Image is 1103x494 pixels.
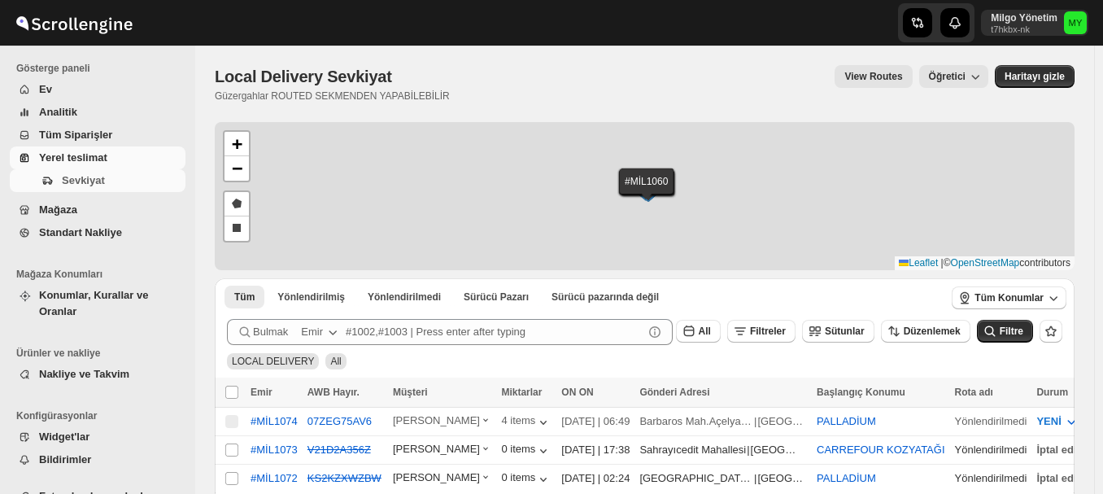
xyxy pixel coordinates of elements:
[835,65,912,88] button: view route
[307,387,360,398] span: AWB Hayır.
[757,470,807,487] div: [GEOGRAPHIC_DATA]
[561,470,630,487] div: [DATE] | 02:24
[542,286,669,308] button: Un-claimable
[955,442,1027,458] div: Yönlendirilmedi
[39,289,148,317] span: Konumlar, Kurallar ve Oranlar
[251,415,298,427] div: #MİL1074
[215,90,450,103] p: Güzergahlar ROUTED SEKMENDEN YAPABİLEBİLİR
[981,10,1088,36] button: User menu
[1036,470,1097,487] div: İptal edilmiş
[232,356,314,367] span: LOCAL DELIVERY
[639,470,807,487] div: |
[1069,18,1083,28] text: MY
[10,78,185,101] button: Ev
[699,326,711,337] span: All
[951,257,1020,269] a: OpenStreetMap
[225,286,264,308] button: All
[750,326,786,337] span: Filtreler
[16,347,187,360] span: Ürünler ve nakliye
[307,444,371,456] button: V21D2A356Z
[39,151,107,164] span: Yerel teslimat
[215,68,392,85] span: Local Delivery Sevkiyat
[501,414,551,431] div: 4 items
[995,65,1075,88] button: Map action label
[825,326,865,337] span: Sütunlar
[974,291,1044,304] span: Tüm Konumlar
[1036,415,1061,427] span: YENİ
[16,268,187,281] span: Mağaza Konumları
[301,324,323,340] div: Emir
[636,184,660,202] img: Marker
[639,413,807,430] div: |
[1064,11,1087,34] span: Milgo Yönetim
[10,363,185,386] button: Nakliye ve Takvim
[368,291,441,304] span: Yönlendirilmedi
[955,470,1027,487] div: Yönlendirilmedi
[561,387,593,398] span: ON ON
[817,415,876,427] button: PALLADİUM
[307,415,372,427] button: 07ZEG75AV6
[751,442,800,458] div: [GEOGRAPHIC_DATA]
[895,256,1075,270] div: © contributors
[16,62,187,75] span: Gösterge paneli
[639,442,807,458] div: |
[676,320,721,343] button: All
[358,286,451,308] button: Unrouted
[952,286,1066,309] button: Tüm Konumlar
[10,426,185,448] button: Widget'lar
[955,413,1027,430] div: Yönlendirilmedi
[464,291,529,304] span: Sürücü Pazarı
[817,387,905,398] span: Başlangıç Konumu
[393,443,491,459] button: [PERSON_NAME]
[251,472,298,484] button: #MİL1072
[1000,326,1023,337] span: Filtre
[10,448,185,471] button: Bildirimler
[501,387,542,398] span: Miktarlar
[232,158,242,178] span: −
[393,414,491,431] button: [PERSON_NAME]
[39,129,112,141] span: Tüm Siparişler
[991,11,1057,24] p: Milgo Yönetim
[639,413,753,430] div: Barbaros Mah.Açelya Sokağı Ağaoğlu Moontown Sitesi A1-2 Blok D:8
[39,431,89,443] span: Widget'lar
[16,409,187,422] span: Konfigürasyonlar
[1036,442,1097,458] div: İptal edilmiş
[39,226,122,238] span: Standart Nakliye
[330,356,341,367] span: All
[1036,387,1068,398] span: Durum
[234,291,255,304] span: Tüm
[346,319,643,345] input: #1002,#1003 | Press enter after typing
[904,326,961,337] span: Düzenlemek
[639,387,709,398] span: Gönderi Adresi
[225,192,249,216] a: Draw a polygon
[1027,409,1088,435] button: YENİ
[501,443,551,459] button: 0 items
[13,2,135,43] img: ScrollEngine
[251,387,272,398] span: Emir
[39,453,91,466] span: Bildirimler
[225,156,249,181] a: Zoom out
[393,471,491,487] div: [PERSON_NAME]
[977,320,1033,343] button: Filtre
[62,174,105,186] span: Sevkiyat
[955,387,993,398] span: Rota adı
[251,444,298,456] button: #MİL1073
[291,319,351,345] button: Emir
[639,470,753,487] div: [GEOGRAPHIC_DATA] Açelya Sokak Ağaoğlu Moontown Sitesi A1-2 Blok D:8
[757,413,807,430] div: [GEOGRAPHIC_DATA]
[817,472,876,484] button: PALLADİUM
[39,106,77,118] span: Analitik
[10,101,185,124] button: Analitik
[39,83,52,95] span: Ev
[561,413,630,430] div: [DATE] | 06:49
[253,324,288,340] span: Bulmak
[307,472,381,484] s: KS2KZXWZBW
[39,368,129,380] span: Nakliye ve Takvim
[639,442,746,458] div: Sahrayıcedit Mahallesi
[919,65,988,88] button: Öğretici
[881,320,970,343] button: Düzenlemek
